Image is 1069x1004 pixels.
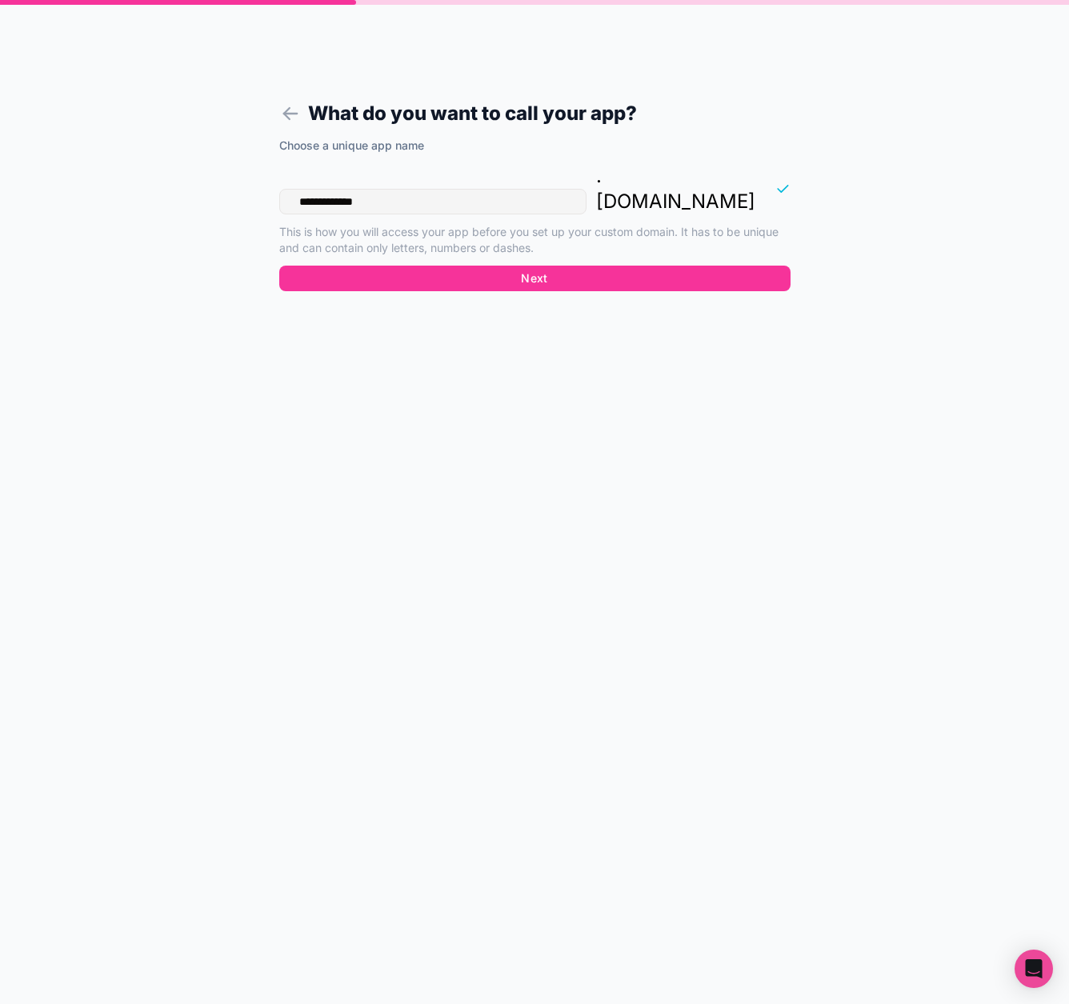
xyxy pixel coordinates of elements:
label: Choose a unique app name [279,138,424,154]
button: Next [279,266,791,291]
div: Open Intercom Messenger [1015,950,1053,988]
p: This is how you will access your app before you set up your custom domain. It has to be unique an... [279,224,791,256]
p: . [DOMAIN_NAME] [596,163,755,214]
h1: What do you want to call your app? [279,99,791,128]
